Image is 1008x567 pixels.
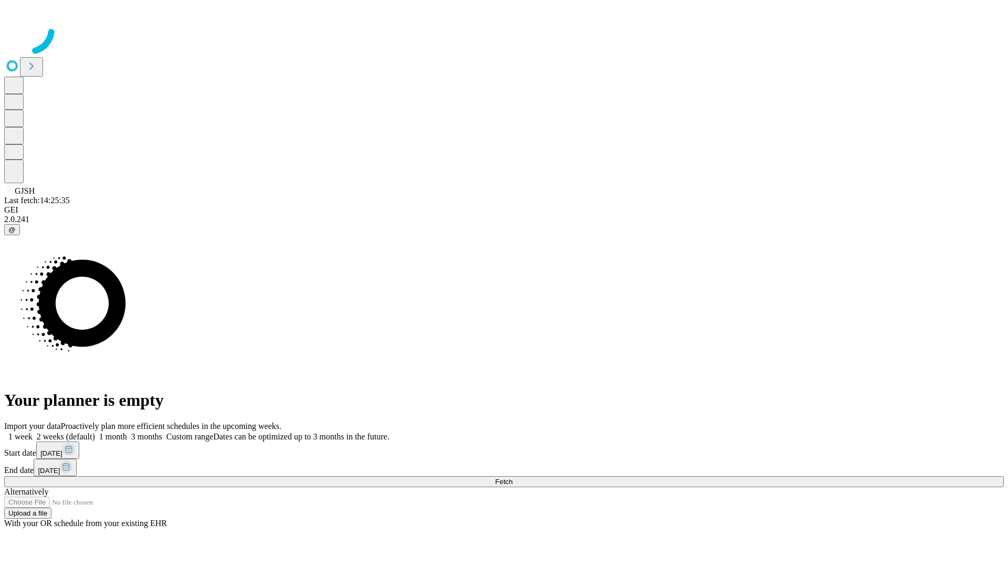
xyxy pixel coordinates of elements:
[4,519,167,528] span: With your OR schedule from your existing EHR
[4,459,1004,476] div: End date
[4,476,1004,487] button: Fetch
[40,449,62,457] span: [DATE]
[495,478,512,486] span: Fetch
[99,432,127,441] span: 1 month
[131,432,162,441] span: 3 months
[34,459,77,476] button: [DATE]
[4,224,20,235] button: @
[4,196,70,205] span: Last fetch: 14:25:35
[4,487,48,496] span: Alternatively
[8,432,33,441] span: 1 week
[4,391,1004,410] h1: Your planner is empty
[8,226,16,234] span: @
[36,442,79,459] button: [DATE]
[38,467,60,475] span: [DATE]
[4,508,51,519] button: Upload a file
[15,186,35,195] span: GJSH
[213,432,389,441] span: Dates can be optimized up to 3 months in the future.
[4,205,1004,215] div: GEI
[166,432,213,441] span: Custom range
[61,422,281,430] span: Proactively plan more efficient schedules in the upcoming weeks.
[4,215,1004,224] div: 2.0.241
[4,422,61,430] span: Import your data
[37,432,95,441] span: 2 weeks (default)
[4,442,1004,459] div: Start date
